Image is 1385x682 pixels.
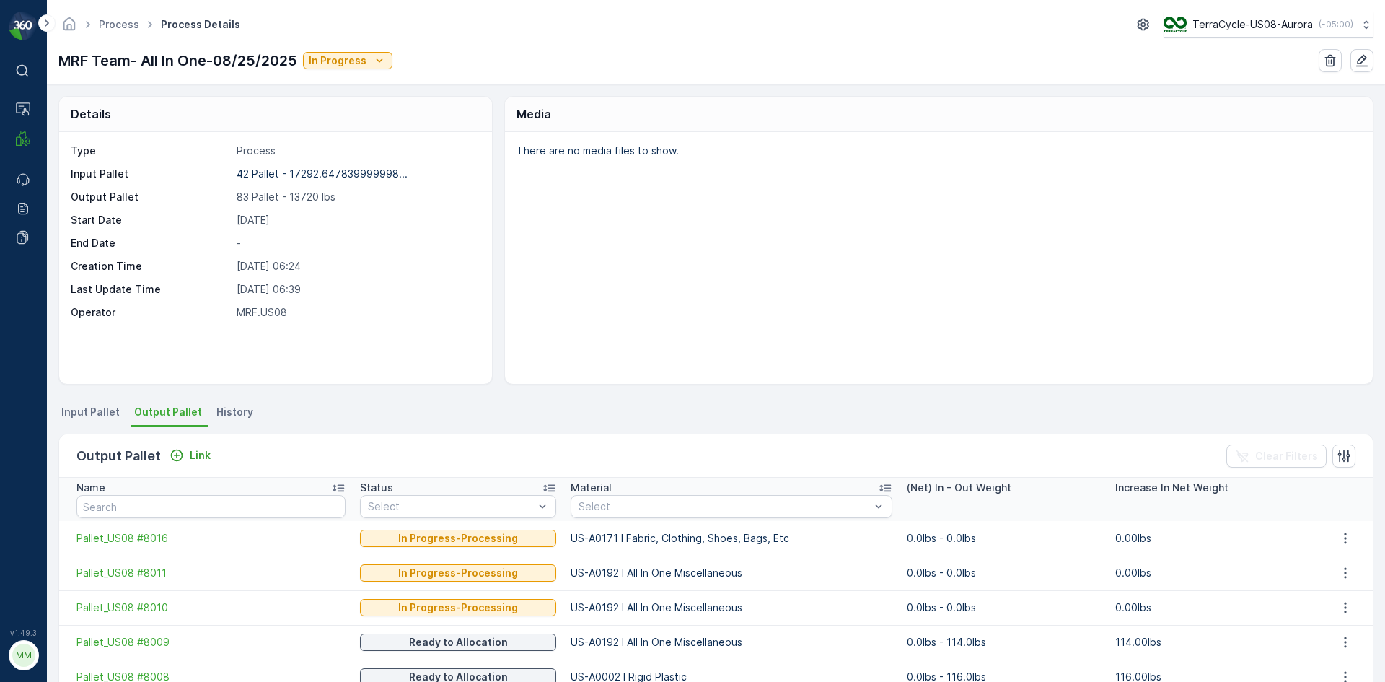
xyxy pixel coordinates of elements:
[237,167,408,180] p: 42 Pallet - 17292.647839999998...
[1108,590,1316,625] td: 0.00lbs
[1108,625,1316,660] td: 114.00lbs
[360,530,556,547] button: In Progress-Processing
[1192,17,1313,32] p: TerraCycle-US08-Aurora
[409,635,508,650] p: Ready to Allocation
[1226,445,1327,468] button: Clear Filters
[76,635,346,650] a: Pallet_US08 #8009
[900,625,1108,660] td: 0.0lbs - 114.0lbs
[76,481,105,495] p: Name
[900,521,1108,556] td: 0.0lbs - 0.0lbs
[71,167,231,181] p: Input Pallet
[1108,556,1316,590] td: 0.00lbs
[563,590,900,625] td: US-A0192 I All In One Miscellaneous
[360,599,556,616] button: In Progress-Processing
[237,259,477,274] p: [DATE] 06:24
[907,481,1011,495] p: (Net) In - Out Weight
[1255,449,1318,463] p: Clear Filters
[571,481,612,495] p: Material
[237,213,477,227] p: [DATE]
[1164,17,1187,32] img: image_ci7OI47.png
[303,52,392,69] button: In Progress
[216,405,253,419] span: History
[71,213,231,227] p: Start Date
[71,105,111,123] p: Details
[158,17,243,32] span: Process Details
[360,481,393,495] p: Status
[58,50,297,71] p: MRF Team- All In One-08/25/2025
[71,305,231,320] p: Operator
[360,634,556,651] button: Ready to Allocation
[563,521,900,556] td: US-A0171 I Fabric, Clothing, Shoes, Bags, Etc
[190,448,211,463] p: Link
[71,190,231,204] p: Output Pallet
[1108,521,1316,556] td: 0.00lbs
[516,105,551,123] p: Media
[71,236,231,250] p: End Date
[237,144,477,158] p: Process
[9,12,38,40] img: logo
[237,305,477,320] p: MRF.US08
[309,53,366,68] p: In Progress
[360,564,556,582] button: In Progress-Processing
[12,644,35,667] div: MM
[900,556,1108,590] td: 0.0lbs - 0.0lbs
[76,531,346,546] a: Pallet_US08 #8016
[9,629,38,637] span: v 1.49.3
[61,405,120,419] span: Input Pallet
[237,282,477,297] p: [DATE] 06:39
[76,495,346,518] input: Search
[579,499,870,514] p: Select
[71,144,231,158] p: Type
[368,499,534,514] p: Select
[71,259,231,274] p: Creation Time
[164,447,216,464] button: Link
[1115,481,1228,495] p: Increase In Net Weight
[398,600,518,615] p: In Progress-Processing
[9,640,38,670] button: MM
[563,556,900,590] td: US-A0192 I All In One Miscellaneous
[76,600,346,615] a: Pallet_US08 #8010
[61,22,77,34] a: Homepage
[237,190,477,204] p: 83 Pallet - 13720 lbs
[900,590,1108,625] td: 0.0lbs - 0.0lbs
[99,18,139,30] a: Process
[237,236,477,250] p: -
[1319,19,1353,30] p: ( -05:00 )
[398,566,518,580] p: In Progress-Processing
[76,446,161,466] p: Output Pallet
[76,566,346,580] a: Pallet_US08 #8011
[1164,12,1373,38] button: TerraCycle-US08-Aurora(-05:00)
[398,531,518,546] p: In Progress-Processing
[563,625,900,660] td: US-A0192 I All In One Miscellaneous
[134,405,202,419] span: Output Pallet
[71,282,231,297] p: Last Update Time
[516,144,1358,158] p: There are no media files to show.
